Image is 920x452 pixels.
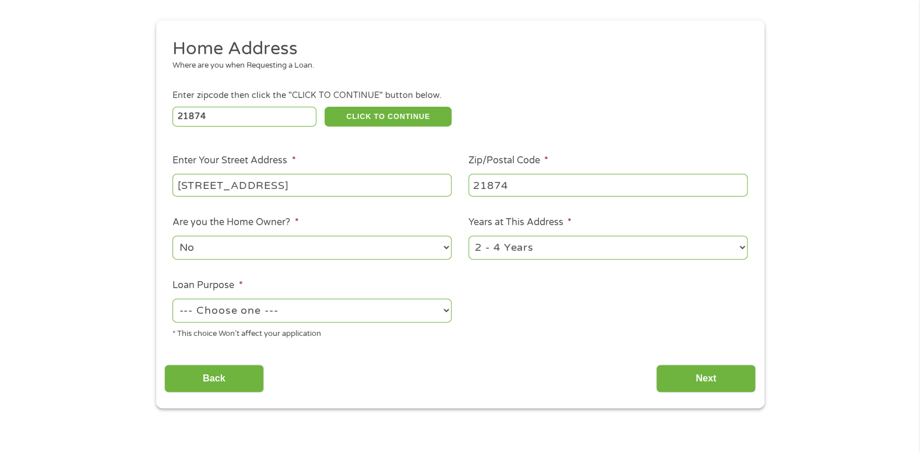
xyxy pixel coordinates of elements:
input: Enter Zipcode (e.g 01510) [172,107,316,127]
div: Enter zipcode then click the "CLICK TO CONTINUE" button below. [172,89,747,102]
h2: Home Address [172,37,739,61]
input: 1 Main Street [172,174,452,196]
label: Are you the Home Owner? [172,216,298,229]
label: Enter Your Street Address [172,155,295,167]
button: CLICK TO CONTINUE [325,107,452,127]
label: Years at This Address [468,216,572,229]
input: Next [656,365,756,393]
input: Back [164,365,264,393]
label: Zip/Postal Code [468,155,548,167]
div: * This choice Won’t affect your application [172,324,452,340]
div: Where are you when Requesting a Loan. [172,60,739,72]
label: Loan Purpose [172,279,242,292]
